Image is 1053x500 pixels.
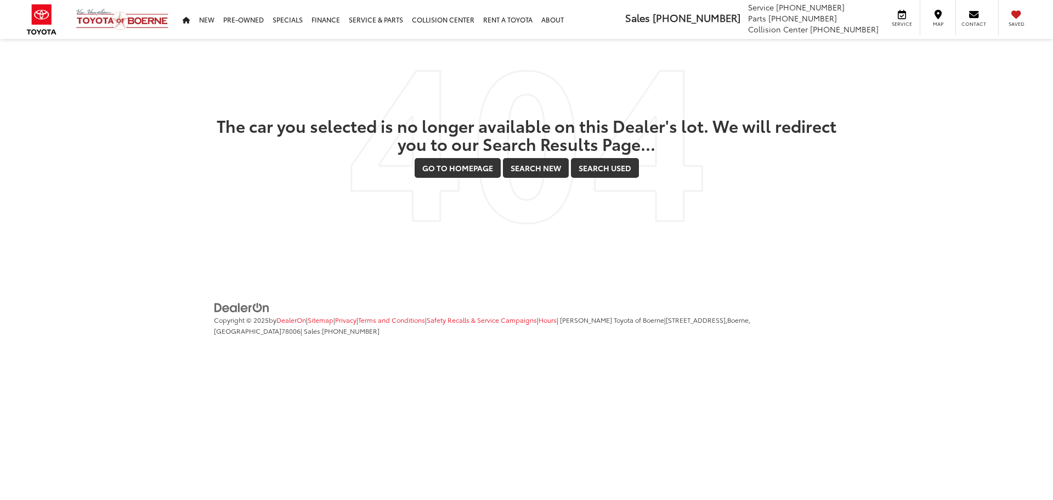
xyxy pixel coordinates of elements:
span: | [537,315,557,324]
span: | [PERSON_NAME] Toyota of Boerne [557,315,664,324]
span: [PHONE_NUMBER] [653,10,740,25]
span: Parts [748,13,766,24]
span: [PHONE_NUMBER] [810,24,879,35]
a: Search Used [571,158,639,178]
a: Safety Recalls & Service Campaigns, Opens in a new tab [427,315,537,324]
span: Boerne, [727,315,750,324]
span: | [356,315,425,324]
span: Saved [1004,20,1028,27]
span: [PHONE_NUMBER] [322,326,380,335]
span: [PHONE_NUMBER] [776,2,845,13]
span: Map [926,20,950,27]
a: Search New [503,158,569,178]
img: Vic Vaughan Toyota of Boerne [76,8,169,31]
a: DealerOn Home Page [276,315,306,324]
a: Hours [539,315,557,324]
span: 78006 [281,326,301,335]
a: Terms and Conditions [358,315,425,324]
span: Service [890,20,914,27]
span: Service [748,2,774,13]
span: | [306,315,333,324]
span: | Sales: [301,326,380,335]
h2: The car you selected is no longer available on this Dealer's lot. We will redirect you to our Sea... [214,116,839,153]
span: Contact [961,20,986,27]
span: by [269,315,306,324]
a: Go to Homepage [415,158,501,178]
span: | [333,315,356,324]
span: [STREET_ADDRESS], [666,315,727,324]
a: DealerOn [214,301,270,312]
span: Collision Center [748,24,808,35]
a: Sitemap [308,315,333,324]
span: Sales [625,10,650,25]
a: Privacy [335,315,356,324]
span: [GEOGRAPHIC_DATA] [214,326,281,335]
span: Copyright © 2025 [214,315,269,324]
img: DealerOn [214,302,270,314]
span: [PHONE_NUMBER] [768,13,837,24]
span: | [425,315,537,324]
